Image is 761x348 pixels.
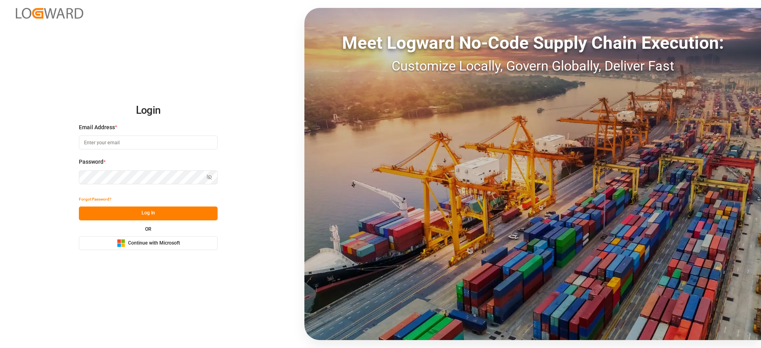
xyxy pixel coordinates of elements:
[79,98,218,123] h2: Login
[79,236,218,250] button: Continue with Microsoft
[79,193,111,207] button: Forgot Password?
[128,240,180,247] span: Continue with Microsoft
[79,123,115,132] span: Email Address
[145,227,151,231] small: OR
[79,207,218,220] button: Log In
[79,158,103,166] span: Password
[304,56,761,76] div: Customize Locally, Govern Globally, Deliver Fast
[304,30,761,56] div: Meet Logward No-Code Supply Chain Execution:
[16,8,83,19] img: Logward_new_orange.png
[79,136,218,149] input: Enter your email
